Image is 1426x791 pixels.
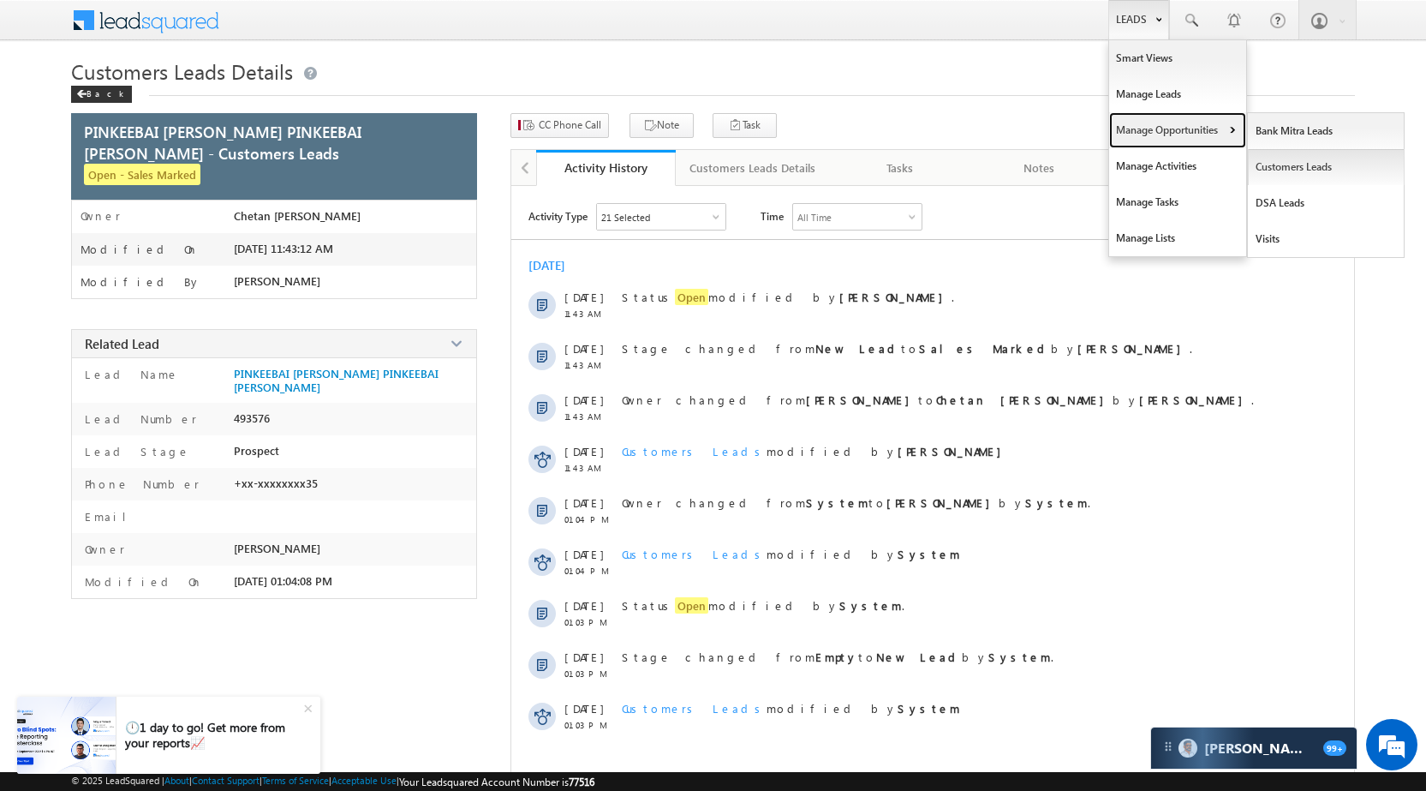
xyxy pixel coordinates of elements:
[564,495,603,510] span: [DATE]
[1139,393,1251,407] strong: [PERSON_NAME]
[1109,112,1246,148] a: Manage Opportunities
[564,341,603,356] span: [DATE]
[295,692,325,722] div: +
[1077,341,1190,356] strong: [PERSON_NAME]
[536,150,676,186] a: Activity History
[622,547,960,561] span: modified by
[84,164,200,185] span: Open - Sales Marked
[71,775,594,788] span: © 2025 LeadSquared | | | | |
[125,720,301,751] div: 🕛1 day to go! Get more from your reports📈
[898,547,960,561] strong: System
[988,650,1051,664] strong: System
[984,158,1095,178] div: Notes
[622,393,1254,407] span: Owner changed from to by .
[192,775,260,786] a: Contact Support
[970,150,1110,186] a: Notes
[713,113,777,138] button: Task
[234,444,279,458] span: Prospect
[815,650,858,664] strong: Empty
[844,158,955,178] div: Tasks
[81,574,203,589] label: Modified On
[1109,40,1246,76] a: Smart Views
[1248,221,1405,257] a: Visits
[81,411,197,426] label: Lead Number
[622,444,1010,458] span: modified by
[1248,185,1405,221] a: DSA Leads
[234,274,320,288] span: [PERSON_NAME]
[281,9,322,50] div: Minimize live chat window
[164,775,189,786] a: About
[564,720,616,730] span: 01:03 PM
[331,775,397,786] a: Acceptable Use
[675,597,708,614] span: Open
[622,495,1090,510] span: Owner changed from to by .
[564,617,616,627] span: 01:03 PM
[510,113,609,138] button: CC Phone Call
[71,86,132,103] div: Back
[234,574,332,588] span: [DATE] 01:04:08 PM
[898,701,960,716] strong: System
[539,117,601,133] span: CC Phone Call
[1109,148,1246,184] a: Manage Activities
[234,476,318,490] span: +xx-xxxxxxxx35
[549,159,663,176] div: Activity History
[806,495,868,510] strong: System
[597,204,725,230] div: Owner Changed,Status Changed,Stage Changed,Source Changed,Notes & 16 more..
[1025,495,1088,510] strong: System
[806,393,918,407] strong: [PERSON_NAME]
[1323,740,1346,756] span: 99+
[81,275,201,289] label: Modified By
[234,367,468,394] a: PINKEEBAI [PERSON_NAME] PINKEEBAI [PERSON_NAME]
[528,257,584,273] div: [DATE]
[1109,184,1246,220] a: Manage Tasks
[564,360,616,370] span: 11:43 AM
[761,203,784,229] span: Time
[898,444,1010,458] strong: [PERSON_NAME]
[564,514,616,524] span: 01:04 PM
[399,776,594,788] span: Your Leadsquared Account Number is
[89,90,288,112] div: Chat with us now
[81,243,199,256] label: Modified On
[81,209,121,223] label: Owner
[564,463,616,473] span: 11:43 AM
[564,598,603,613] span: [DATE]
[564,547,603,561] span: [DATE]
[1248,113,1405,149] a: Bank Mitra Leads
[564,668,616,679] span: 01:03 PM
[564,650,603,664] span: [DATE]
[569,776,594,788] span: 77516
[564,566,616,576] span: 01:04 PM
[234,411,270,425] span: 493576
[17,697,116,774] img: pictures
[622,289,954,305] span: Status modified by .
[81,444,190,458] label: Lead Stage
[839,290,952,304] strong: [PERSON_NAME]
[936,393,1113,407] strong: Chetan [PERSON_NAME]
[29,90,72,112] img: d_60004797649_company_0_60004797649
[622,597,904,614] span: Status modified by .
[622,444,767,458] span: Customers Leads
[622,701,960,716] span: modified by
[81,509,140,524] label: Email
[622,701,767,716] span: Customers Leads
[71,57,293,85] span: Customers Leads Details
[234,542,320,555] span: [PERSON_NAME]
[1248,149,1405,185] a: Customers Leads
[1150,727,1357,770] div: carter-dragCarter[PERSON_NAME]99+
[234,242,333,255] span: [DATE] 11:43:12 AM
[262,775,329,786] a: Terms of Service
[564,393,603,407] span: [DATE]
[1109,220,1246,256] a: Manage Lists
[84,121,419,164] span: PINKEEBAI [PERSON_NAME] PINKEEBAI [PERSON_NAME] - Customers Leads
[233,528,311,551] em: Start Chat
[234,209,361,223] span: Chetan [PERSON_NAME]
[689,158,815,178] div: Customers Leads Details
[831,150,970,186] a: Tasks
[564,309,616,319] span: 11:43 AM
[815,341,901,356] strong: New Lead
[797,212,832,223] div: All Time
[564,444,603,458] span: [DATE]
[876,650,962,664] strong: New Lead
[564,411,616,422] span: 11:43 AM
